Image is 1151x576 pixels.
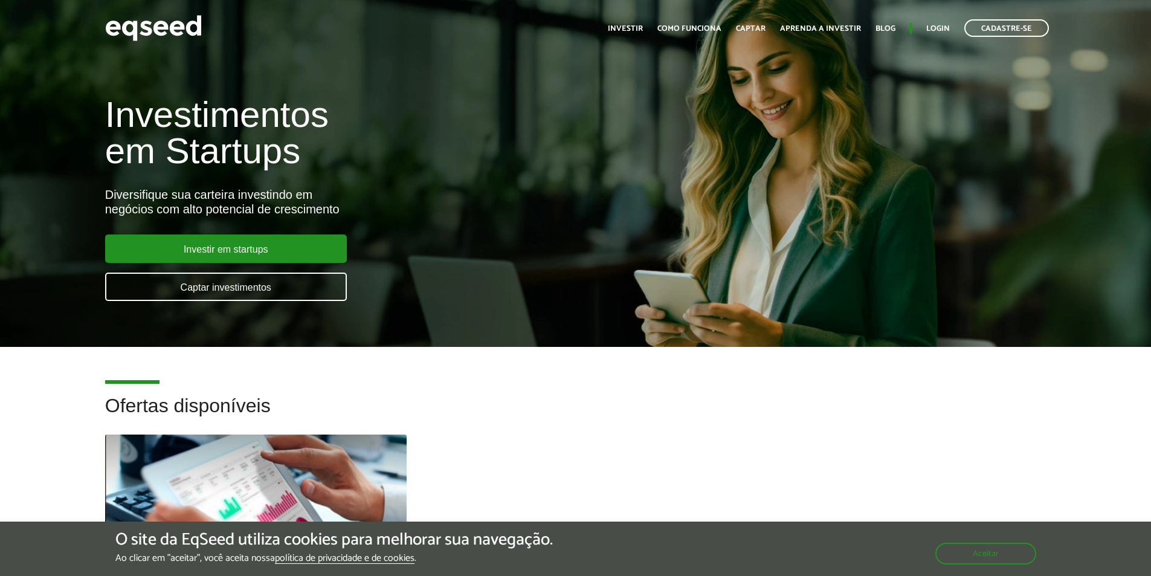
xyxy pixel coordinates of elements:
a: Investir em startups [105,235,347,263]
img: EqSeed [105,12,202,44]
a: Captar investimentos [105,273,347,301]
h5: O site da EqSeed utiliza cookies para melhorar sua navegação. [115,531,553,549]
a: Cadastre-se [964,19,1049,37]
a: Aprenda a investir [780,25,861,33]
a: Blog [875,25,895,33]
h1: Investimentos em Startups [105,97,663,169]
a: Captar [736,25,766,33]
a: Investir [608,25,643,33]
p: Ao clicar em "aceitar", você aceita nossa . [115,552,553,564]
button: Aceitar [935,543,1036,565]
h2: Ofertas disponíveis [105,395,1046,435]
a: Como funciona [657,25,721,33]
a: Login [926,25,950,33]
div: Diversifique sua carteira investindo em negócios com alto potencial de crescimento [105,187,663,216]
a: política de privacidade e de cookies [275,554,414,564]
